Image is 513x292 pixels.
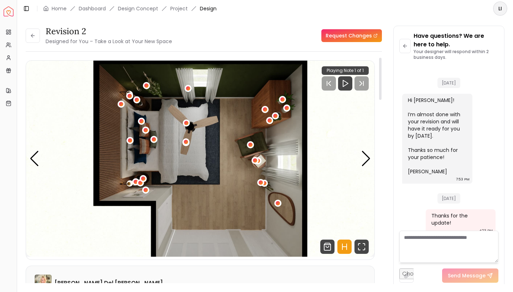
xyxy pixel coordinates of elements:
a: Spacejoy [4,6,14,16]
div: 4:23 PM [479,227,493,234]
p: Have questions? We are here to help. [414,32,498,49]
nav: breadcrumb [43,5,217,12]
button: LI [493,1,507,16]
span: [DATE] [437,78,460,88]
svg: Shop Products from this design [320,240,335,254]
span: LI [494,2,507,15]
a: Dashboard [79,5,106,12]
img: Design Render 5 [26,61,374,257]
a: Home [52,5,67,12]
div: Thanks for the update! [431,212,489,226]
svg: Hotspots Toggle [337,240,352,254]
small: Designed for You – Take a Look at Your New Space [46,38,172,45]
div: 5 / 5 [26,61,374,257]
span: [DATE] [437,193,460,204]
img: Tina Martin Del Campo [35,275,52,292]
span: Design [200,5,217,12]
div: Hi [PERSON_NAME]! I’m almost done with your revision and will have it ready for you by [DATE]. Th... [408,97,465,175]
svg: Play [341,79,349,88]
h6: [PERSON_NAME] Del [PERSON_NAME] [55,279,163,287]
a: Project [170,5,188,12]
h3: Revision 2 [46,26,172,37]
p: Your designer will respond within 2 business days. [414,49,498,60]
div: Next slide [361,151,371,167]
a: Request Changes [321,29,382,42]
div: 7:53 PM [456,176,470,183]
svg: Fullscreen [354,240,369,254]
div: Playing Note 1 of 1 [322,66,369,75]
li: Design Concept [118,5,158,12]
div: Previous slide [30,151,39,167]
div: Carousel [26,61,374,257]
img: Spacejoy Logo [4,6,14,16]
